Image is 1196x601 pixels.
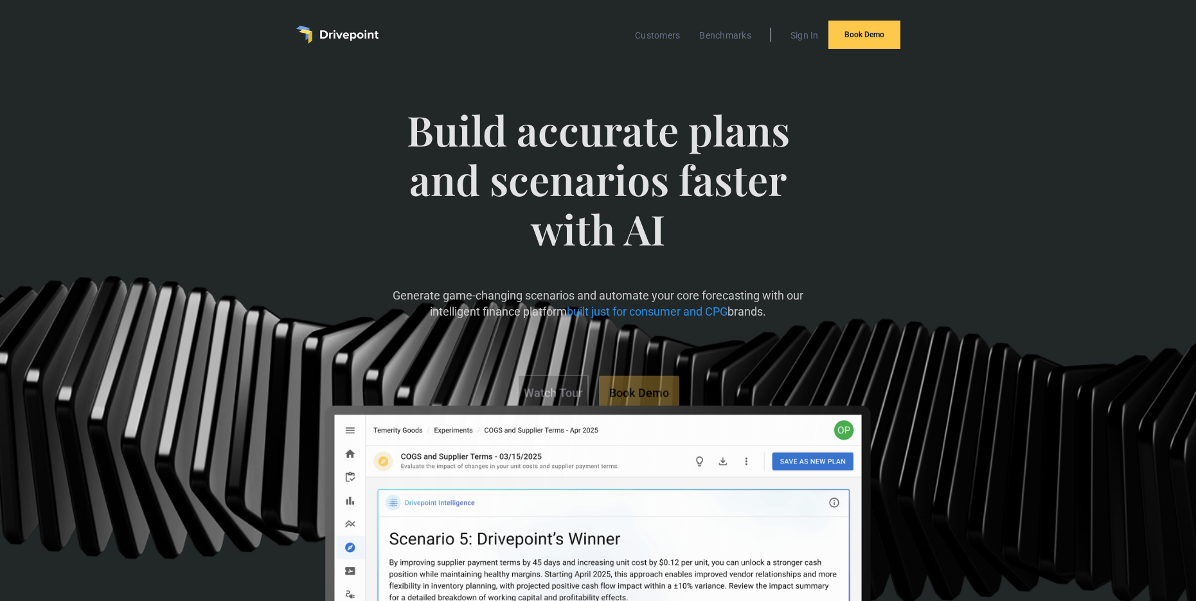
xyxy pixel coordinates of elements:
[392,287,804,319] p: Generate game-changing scenarios and automate your core forecasting with our intelligent finance ...
[784,27,825,44] a: Sign In
[598,375,679,409] a: Book Demo
[567,305,727,319] span: built just for consumer and CPG
[629,27,686,44] a: Customers
[392,105,804,279] span: Build accurate plans and scenarios faster with AI
[828,21,900,49] a: Book Demo
[296,26,379,44] a: home
[693,27,758,44] a: Benchmarks
[517,374,588,411] a: Watch Tour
